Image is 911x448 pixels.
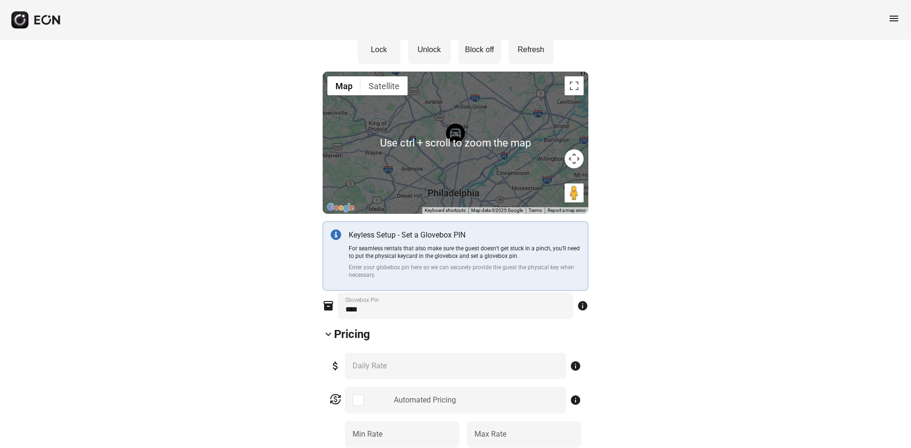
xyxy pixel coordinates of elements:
[565,149,584,168] button: Map camera controls
[565,183,584,202] button: Drag Pegman onto the map to open Street View
[463,44,496,55] p: Block off
[570,360,581,372] span: info
[331,229,341,240] img: info
[361,76,408,95] button: Show satellite imagery
[471,208,523,213] span: Map data ©2025 Google
[548,208,586,213] a: Report a map error
[327,76,361,95] button: Show street map
[888,13,900,24] span: menu
[363,44,396,55] p: Lock
[474,429,506,440] label: Max Rate
[513,44,549,55] p: Refresh
[565,76,584,95] button: Toggle fullscreen view
[394,394,456,406] div: Automated Pricing
[353,429,382,440] label: Min Rate
[330,360,341,372] span: attach_money
[325,201,356,214] a: Open this area in Google Maps (opens a new window)
[529,208,542,213] a: Terms (opens in new tab)
[358,25,400,64] button: Lock
[345,296,379,304] label: Glovebox Pin
[323,300,334,311] span: inventory_2
[325,201,356,214] img: Google
[425,207,465,214] button: Keyboard shortcuts
[509,25,554,64] button: Refresh
[349,264,580,279] p: Enter your globebox pin here so we can securely provide the guest the physical key when necessary.
[349,245,580,260] p: For seamless rentals that also make sure the guest doesn’t get stuck in a pinch, you’ll need to p...
[349,229,580,241] p: Keyless Setup - Set a Glovebox PIN
[330,393,341,405] span: currency_exchange
[577,300,588,311] span: info
[323,329,334,340] span: keyboard_arrow_down
[408,25,451,64] button: Unlock
[334,327,370,342] h2: Pricing
[570,394,581,406] span: info
[413,44,446,55] p: Unlock
[458,25,501,64] button: Block off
